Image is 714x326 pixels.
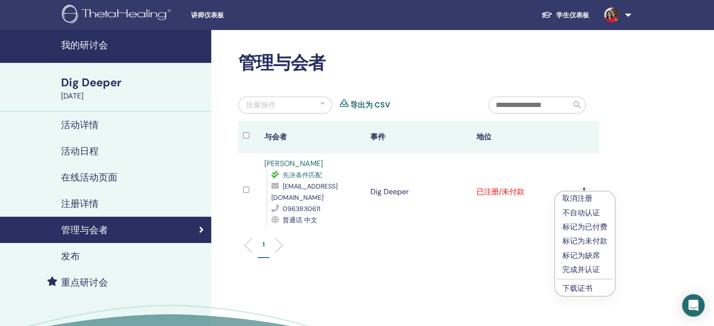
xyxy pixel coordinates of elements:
[541,11,553,19] img: graduation-cap-white.svg
[562,235,607,247] p: 标记为未付款
[191,10,332,20] span: 讲师仪表板
[366,121,472,153] th: 事件
[61,250,80,262] h4: 发布
[283,171,322,179] span: 先决条件匹配
[61,277,108,288] h4: 重点研讨会
[61,224,108,235] h4: 管理与会者
[562,264,607,275] p: 完成并认证
[350,99,390,111] a: 导出为 CSV
[260,121,366,153] th: 与会者
[562,221,607,233] p: 标记为已付费
[682,294,705,317] div: Open Intercom Messenger
[61,119,99,130] h4: 活动详情
[238,53,599,74] h2: 管理与会者
[283,216,317,224] span: 普通话 中文
[61,198,99,209] h4: 注册详情
[472,121,578,153] th: 地位
[61,145,99,157] h4: 活动日程
[61,39,206,51] h4: 我的研讨会
[534,7,597,24] a: 学生仪表板
[562,207,607,219] p: 不自动认证
[271,182,338,202] span: [EMAIL_ADDRESS][DOMAIN_NAME]
[61,172,117,183] h4: 在线活动页面
[562,283,592,293] a: 下载证书
[264,159,323,168] a: [PERSON_NAME]
[246,99,276,111] div: 批量操作
[262,240,265,250] p: 1
[562,250,607,261] p: 标记为缺席
[61,75,206,91] div: Dig Deeper
[55,75,211,102] a: Dig Deeper[DATE]
[366,153,472,230] td: Dig Deeper
[604,8,619,23] img: default.jpg
[562,193,607,204] p: 取消注册
[61,91,206,102] div: [DATE]
[62,5,174,26] img: logo.png
[283,205,320,213] span: 0963830611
